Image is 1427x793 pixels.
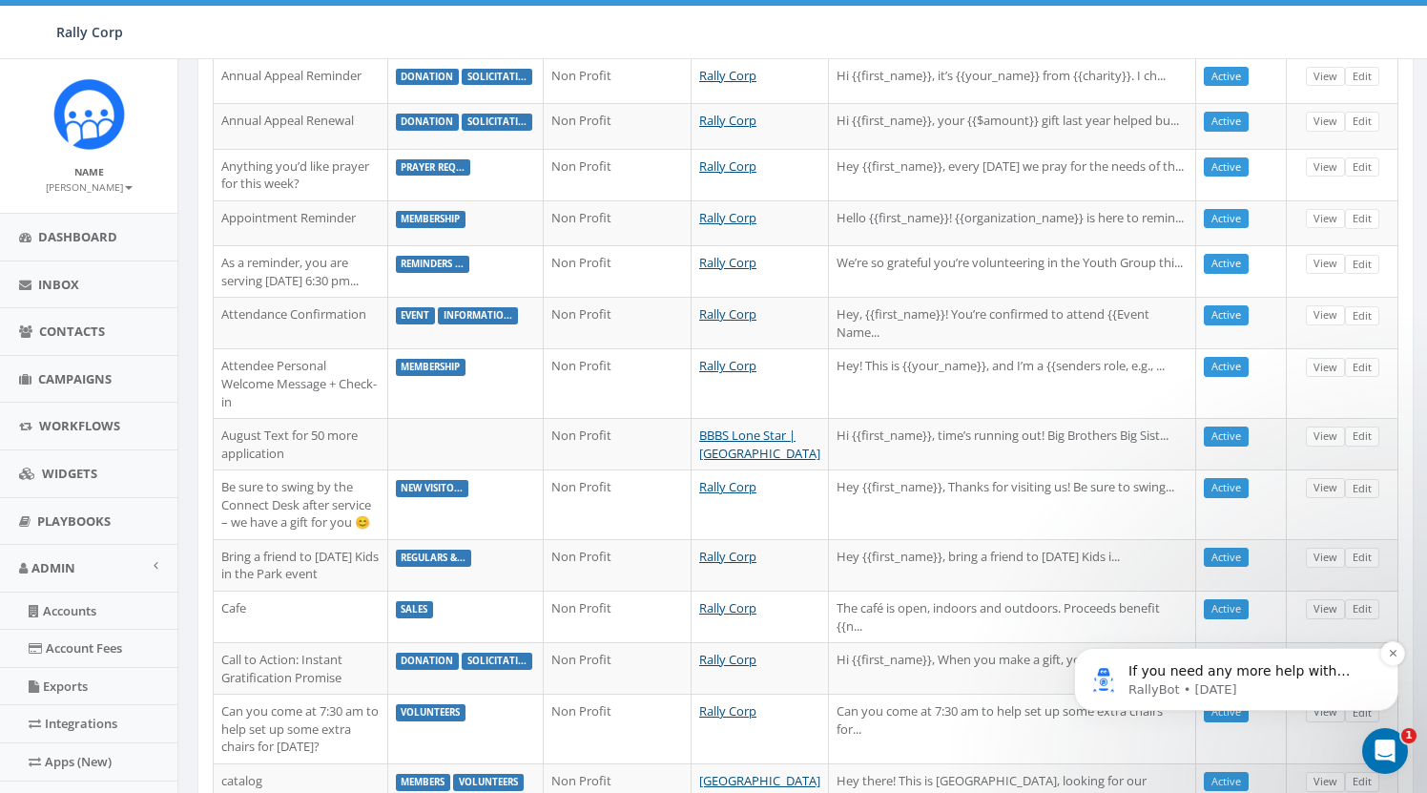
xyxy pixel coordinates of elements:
a: Active [1204,305,1249,325]
small: Name [74,165,104,178]
label: prayer req... [396,159,471,177]
label: event [396,307,436,324]
a: View [1306,112,1345,132]
td: Be sure to swing by the Connect Desk after service – we have a gift for you 😊 [214,470,388,539]
a: Edit [1345,157,1379,177]
td: Non Profit [544,642,692,694]
td: Cafe [214,591,388,642]
td: Non Profit [544,694,692,763]
td: Non Profit [544,348,692,418]
a: Active [1204,772,1249,792]
a: [PERSON_NAME] [46,177,133,195]
a: Edit [1345,255,1379,275]
label: informatio... [438,307,518,324]
a: Edit [1345,479,1379,499]
td: Hey! This is {{your_name}}, and I’m a {{senders role, e.g., ... [829,348,1196,418]
a: View [1306,67,1345,87]
label: membership [396,359,466,376]
span: Widgets [42,465,97,482]
label: solicitati... [462,69,532,86]
label: membership [396,211,466,228]
td: Non Profit [544,200,692,246]
a: View [1306,772,1345,792]
span: 1 [1401,728,1417,743]
td: Bring a friend to [DATE] Kids in the Park event [214,539,388,591]
label: donation [396,653,460,670]
a: Rally Corp [699,157,756,175]
small: [PERSON_NAME] [46,180,133,194]
a: Rally Corp [699,357,756,374]
td: We’re so grateful you’re volunteering in the Youth Group thi... [829,245,1196,297]
td: Call to Action: Instant Gratification Promise [214,642,388,694]
td: Can you come at 7:30 am to help set up some extra chairs for [DATE]? [214,694,388,763]
span: Playbooks [37,512,111,530]
a: Rally Corp [699,548,756,565]
td: Hey, {{first_name}}! You’re confirmed to attend {{Event Name... [829,297,1196,348]
a: Rally Corp [699,112,756,129]
td: Appointment Reminder [214,200,388,246]
a: Rally Corp [699,702,756,720]
a: Edit [1345,427,1379,447]
td: Hey {{first_name}}, bring a friend to [DATE] Kids i... [829,539,1196,591]
label: reminders ... [396,256,470,273]
a: Edit [1345,67,1379,87]
td: Anything you’d like prayer for this week? [214,149,388,200]
span: Workflows [39,417,120,434]
td: Hello {{first_name}}! {{organization_name}} is here to remin... [829,200,1196,246]
label: regulars &... [396,550,472,567]
td: Non Profit [544,149,692,200]
span: Campaigns [38,370,112,387]
td: As a reminder, you are serving [DATE] 6:30 pm... [214,245,388,297]
a: View [1306,305,1345,325]
a: Active [1204,254,1249,274]
label: solicitati... [462,114,532,131]
td: Non Profit [544,591,692,642]
td: Hi {{first_name}}, it’s {{your_name}} from {{charity}}. I ch... [829,58,1196,104]
td: Non Profit [544,297,692,348]
td: Annual Appeal Reminder [214,58,388,104]
a: Active [1204,427,1249,447]
a: Active [1204,112,1249,132]
a: View [1306,254,1345,274]
a: Rally Corp [699,67,756,84]
td: Hey {{first_name}}, Thanks for visiting us! Be sure to swing... [829,470,1196,539]
a: BBBS Lone Star | [GEOGRAPHIC_DATA] [699,427,820,462]
span: Dashboard [38,228,117,245]
td: Can you come at 7:30 am to help set up some extra chairs for... [829,694,1196,763]
span: Inbox [38,276,79,293]
td: Hi {{first_name}}, When you make a gift, you will instantly ... [829,642,1196,694]
a: Active [1204,357,1249,377]
a: Active [1204,157,1249,177]
td: Non Profit [544,58,692,104]
a: View [1306,209,1345,229]
label: donation [396,114,460,131]
td: Non Profit [544,539,692,591]
span: Admin [31,559,75,576]
label: sales [396,601,434,618]
a: Edit [1345,112,1379,132]
a: Active [1204,209,1249,229]
a: Rally Corp [699,478,756,495]
a: Edit [1345,358,1379,378]
iframe: Intercom notifications message [1045,529,1427,741]
a: Active [1204,478,1249,498]
span: Contacts [39,323,105,340]
td: Hey {{first_name}}, every [DATE] we pray for the needs of th... [829,149,1196,200]
a: Rally Corp [699,254,756,271]
td: Annual Appeal Renewal [214,103,388,149]
a: View [1306,427,1345,447]
a: Rally Corp [699,599,756,616]
a: Edit [1345,209,1379,229]
a: Rally Corp [699,305,756,323]
td: Non Profit [544,470,692,539]
td: Non Profit [544,245,692,297]
label: volunteers [396,704,466,721]
iframe: Intercom live chat [1362,728,1408,774]
a: [GEOGRAPHIC_DATA] [699,772,820,789]
a: Edit [1345,772,1379,792]
a: View [1306,358,1345,378]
